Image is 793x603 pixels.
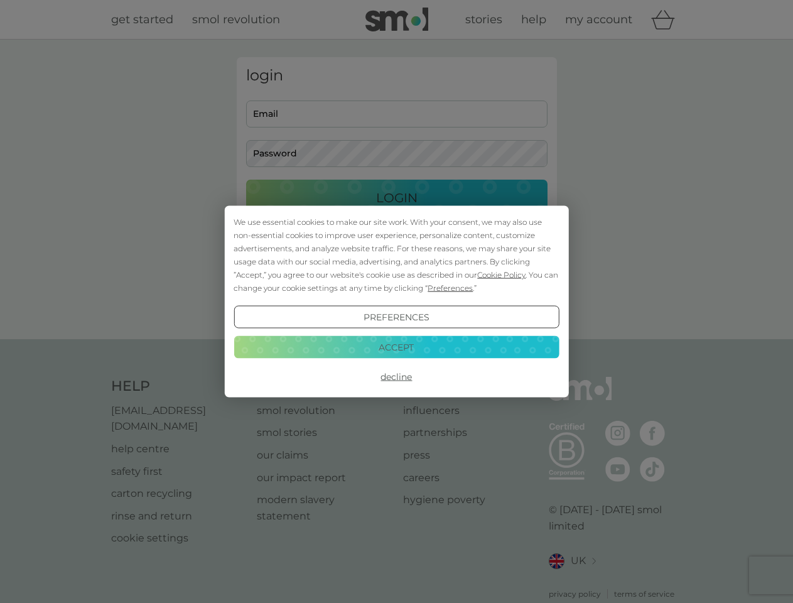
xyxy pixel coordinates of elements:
[428,283,473,293] span: Preferences
[234,335,559,358] button: Accept
[234,306,559,329] button: Preferences
[477,270,526,280] span: Cookie Policy
[224,206,568,398] div: Cookie Consent Prompt
[234,215,559,295] div: We use essential cookies to make our site work. With your consent, we may also use non-essential ...
[234,366,559,388] button: Decline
